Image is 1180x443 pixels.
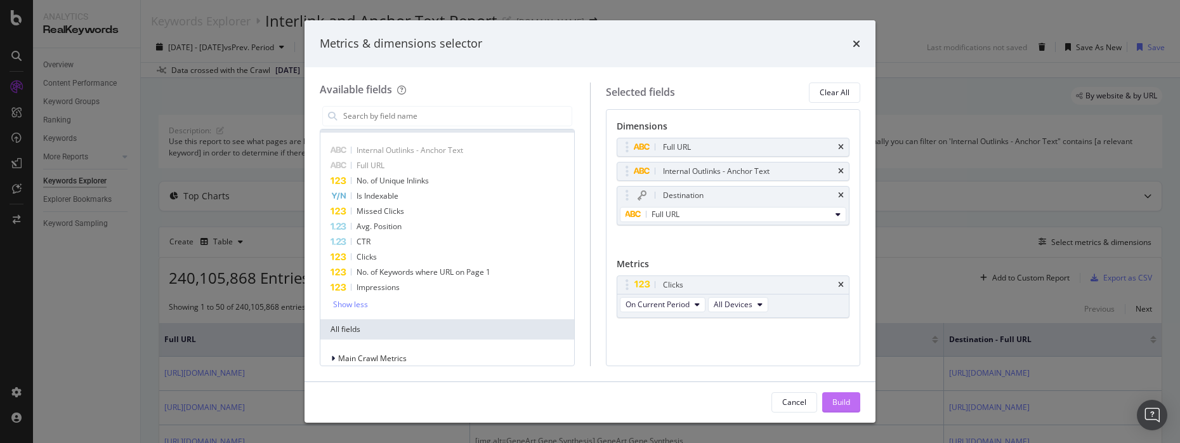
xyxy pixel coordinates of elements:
[305,20,875,423] div: modal
[320,319,574,340] div: All fields
[320,83,392,96] div: Available fields
[663,165,770,178] div: Internal Outlinks - Anchor Text
[853,36,860,52] div: times
[342,107,572,126] input: Search by field name
[357,175,429,186] span: No. of Unique Inlinks
[606,85,675,100] div: Selected fields
[357,190,398,201] span: Is Indexable
[714,299,752,310] span: All Devices
[357,206,404,216] span: Missed Clicks
[320,36,482,52] div: Metrics & dimensions selector
[357,145,463,155] span: Internal Outlinks - Anchor Text
[809,83,860,103] button: Clear All
[617,275,850,318] div: ClickstimesOn Current PeriodAll Devices
[617,258,850,275] div: Metrics
[838,168,844,175] div: times
[838,192,844,199] div: times
[771,392,817,413] button: Cancel
[617,162,850,181] div: Internal Outlinks - Anchor Texttimes
[620,297,705,312] button: On Current Period
[357,251,377,262] span: Clicks
[626,299,690,310] span: On Current Period
[663,189,704,202] div: Destination
[357,282,400,293] span: Impressions
[838,281,844,289] div: times
[357,236,370,247] span: CTR
[822,392,860,413] button: Build
[617,138,850,157] div: Full URLtimes
[338,353,407,364] span: Main Crawl Metrics
[782,397,806,407] div: Cancel
[617,120,850,138] div: Dimensions
[708,297,768,312] button: All Devices
[832,397,850,407] div: Build
[357,267,490,277] span: No. of Keywords where URL on Page 1
[663,141,691,154] div: Full URL
[820,87,849,98] div: Clear All
[333,300,368,309] div: Show less
[620,207,847,222] button: Full URL
[1137,400,1167,430] div: Open Intercom Messenger
[838,143,844,151] div: times
[652,209,679,220] span: Full URL
[357,160,384,171] span: Full URL
[663,279,683,291] div: Clicks
[617,186,850,225] div: DestinationtimesFull URL
[357,221,402,232] span: Avg. Position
